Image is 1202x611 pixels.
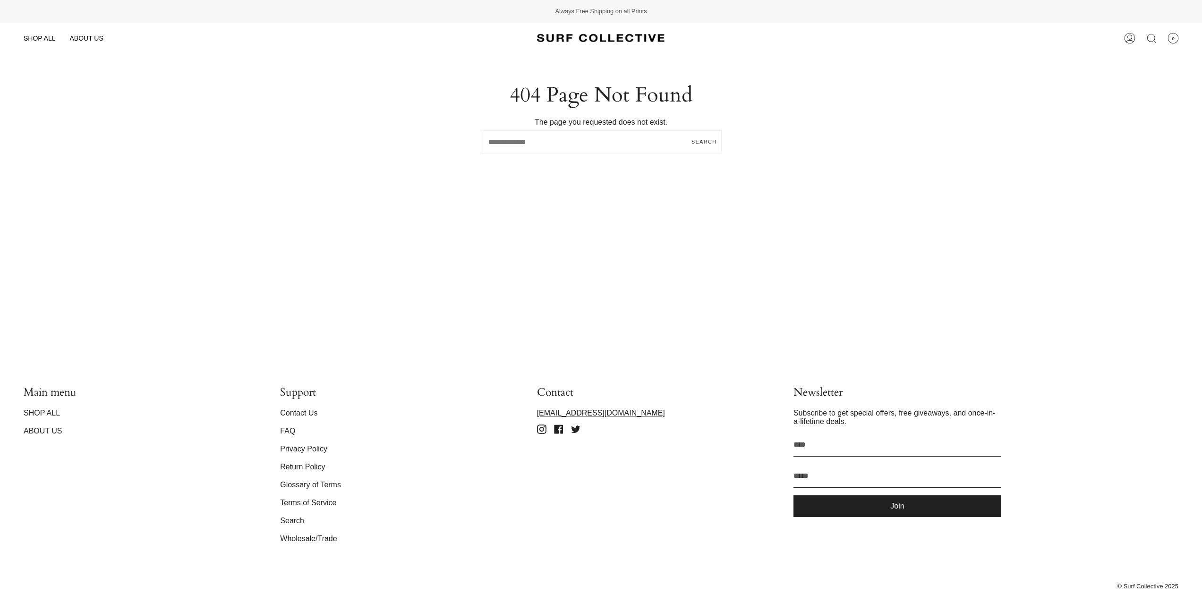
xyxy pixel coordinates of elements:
[280,386,513,404] h2: Support
[280,445,327,453] a: Privacy Policy
[537,386,770,404] h2: Contact
[793,409,1001,426] p: Subscribe to get special offers, free giveaways, and once-in-a-lifetime deals.
[793,464,1001,488] input: Email
[280,409,317,417] a: Contact Us
[17,23,62,54] a: SHOP ALL
[280,517,304,525] a: Search
[1168,33,1179,44] span: 0
[1117,583,1178,590] a: © Surf Collective 2025
[24,409,60,417] a: SHOP ALL
[24,427,62,435] a: ABOUT US
[280,427,295,435] a: FAQ
[793,495,1001,517] button: Join
[1162,23,1184,54] a: 0
[457,83,745,108] h2: 404 Page Not Found
[555,8,647,16] span: Always Free Shipping on all Prints
[24,34,55,42] span: SHOP ALL
[457,118,745,127] p: The page you requested does not exist.
[62,23,110,54] a: ABOUT US
[280,499,336,507] a: Terms of Service
[69,34,103,42] span: ABOUT US
[793,433,1001,457] input: Name
[280,463,325,471] a: Return Policy
[537,30,665,47] img: Surf Collective
[537,409,665,417] a: [EMAIL_ADDRESS][DOMAIN_NAME]
[793,386,1001,404] h2: Newsletter
[280,535,337,543] a: Wholesale/Trade
[687,130,722,153] button: Search
[280,481,341,489] a: Glossary of Terms
[24,386,256,404] h2: Main menu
